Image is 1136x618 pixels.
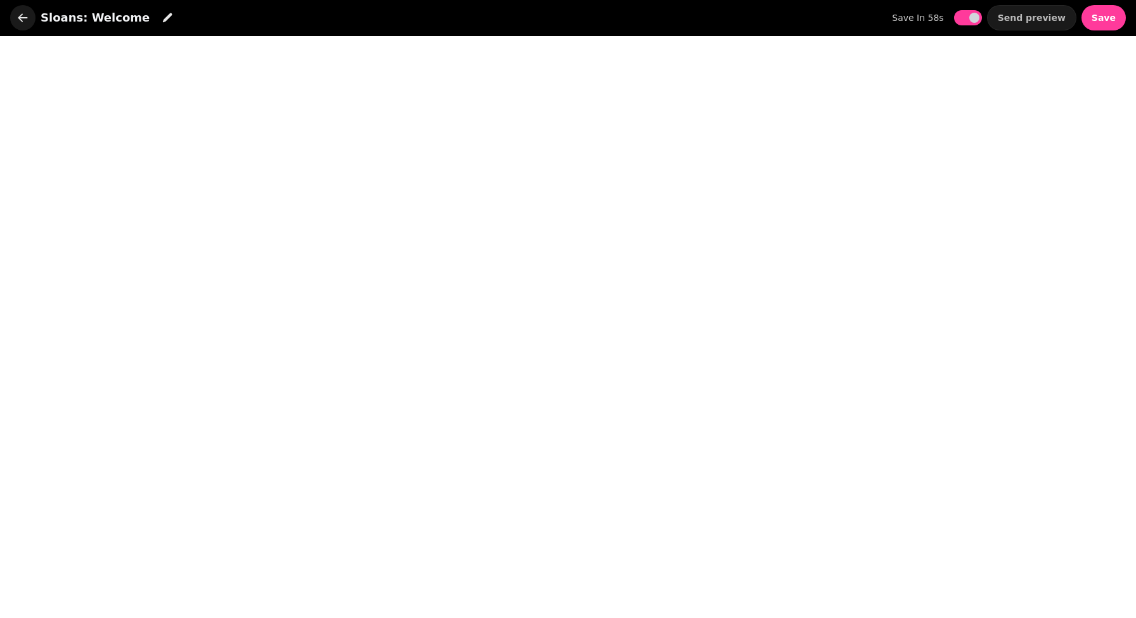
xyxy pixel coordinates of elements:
button: Send preview [987,5,1076,30]
label: save in 58s [892,10,943,25]
button: Save [1081,5,1126,30]
span: Save [1092,13,1116,22]
span: Send preview [998,13,1066,22]
h1: Sloans: Welcome [41,9,150,27]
